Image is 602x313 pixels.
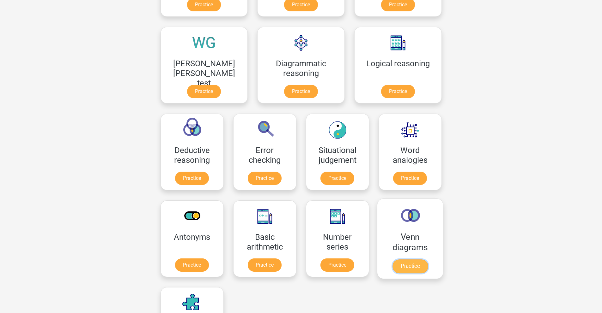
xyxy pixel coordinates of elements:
[248,172,282,185] a: Practice
[320,258,354,272] a: Practice
[248,258,282,272] a: Practice
[392,259,428,273] a: Practice
[320,172,354,185] a: Practice
[381,85,415,98] a: Practice
[284,85,318,98] a: Practice
[175,172,209,185] a: Practice
[393,172,427,185] a: Practice
[175,258,209,272] a: Practice
[187,85,221,98] a: Practice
